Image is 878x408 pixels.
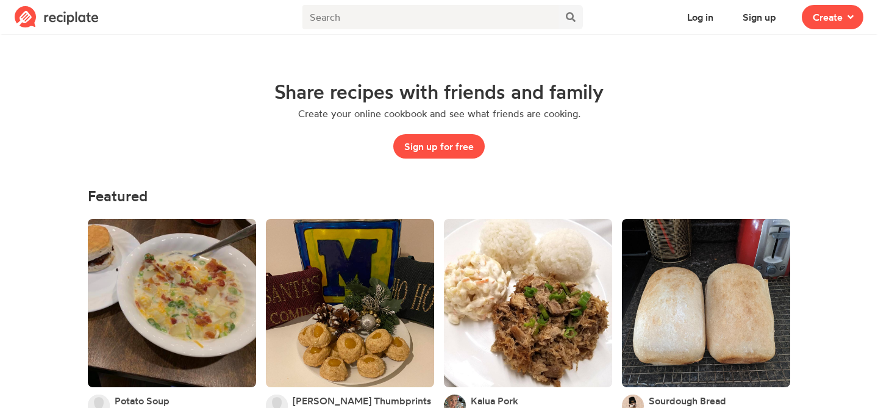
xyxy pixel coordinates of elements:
[802,5,863,29] button: Create
[302,5,559,29] input: Search
[115,395,170,407] a: Potato Soup
[676,5,724,29] button: Log in
[88,188,790,204] h4: Featured
[274,81,604,102] h1: Share recipes with friends and family
[649,395,726,407] a: Sourdough Bread
[298,107,580,120] p: Create your online cookbook and see what friends are cooking.
[15,6,99,28] img: Reciplate
[393,134,485,159] button: Sign up for free
[813,10,843,24] span: Create
[732,5,787,29] button: Sign up
[471,395,518,407] a: Kalua Pork
[293,395,431,407] a: [PERSON_NAME] Thumbprints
